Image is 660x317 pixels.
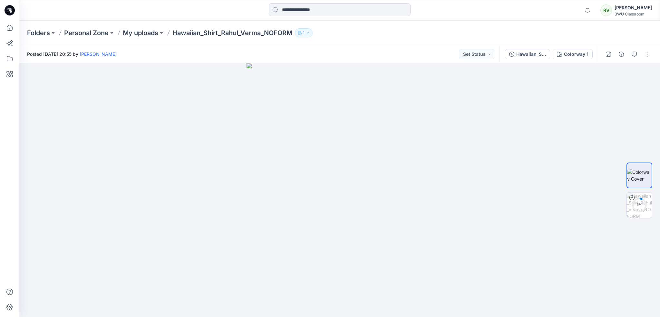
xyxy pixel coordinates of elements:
p: Hawaiian_Shirt_Rahul_Verma_NOFORM [172,28,292,37]
button: Hawaiian_Shirt_Rahul_Verma_NOFORM [505,49,550,59]
div: Colorway 1 [564,51,588,58]
button: 1 [295,28,313,37]
div: BWU Classroom [615,12,652,16]
div: Hawaiian_Shirt_Rahul_Verma_NOFORM [516,51,546,58]
img: Hawaiian_Shirt_Rahul_Verma_NOFORM Colorway 1 [627,193,652,218]
a: Personal Zone [64,28,109,37]
a: My uploads [123,28,158,37]
a: [PERSON_NAME] [80,51,117,57]
img: Colorway Cover [627,169,652,182]
div: 7 % [632,202,647,208]
p: 1 [303,29,305,36]
div: [PERSON_NAME] [615,4,652,12]
button: Colorway 1 [553,49,593,59]
img: eyJhbGciOiJIUzI1NiIsImtpZCI6IjAiLCJzbHQiOiJzZXMiLCJ0eXAiOiJKV1QifQ.eyJkYXRhIjp7InR5cGUiOiJzdG9yYW... [247,63,433,317]
span: Posted [DATE] 20:55 by [27,51,117,57]
button: Details [616,49,626,59]
a: Folders [27,28,50,37]
div: RV [600,5,612,16]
